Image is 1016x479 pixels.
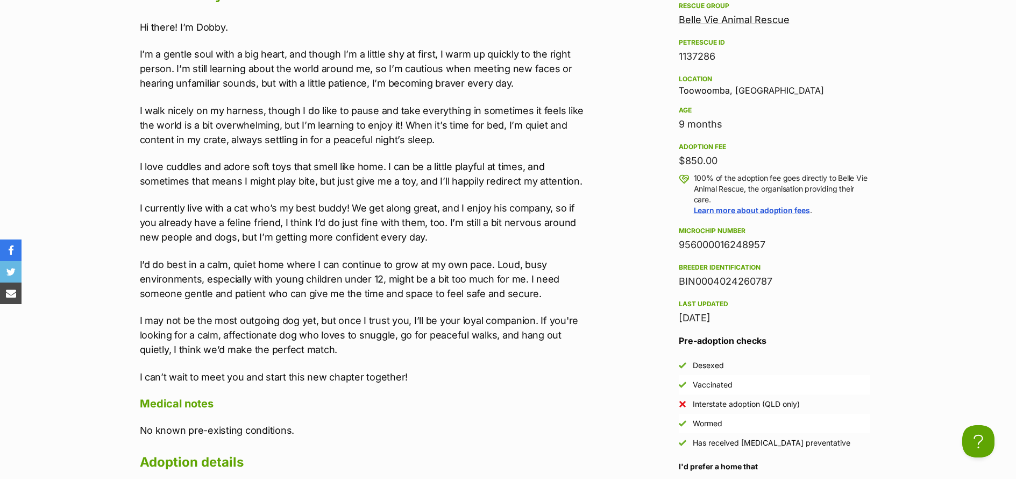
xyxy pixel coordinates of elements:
[679,73,870,95] div: Toowoomba, [GEOGRAPHIC_DATA]
[140,159,584,188] p: I love cuddles and adore soft toys that smell like home. I can be a little playful at times, and ...
[679,381,686,389] img: Yes
[679,334,870,347] h3: Pre-adoption checks
[679,300,870,308] div: Last updated
[679,143,870,151] div: Adoption fee
[140,450,584,474] h2: Adoption details
[693,438,850,448] div: Has received [MEDICAL_DATA] preventative
[694,173,870,216] p: 100% of the adoption fee goes directly to Belle Vie Animal Rescue, the organisation providing the...
[679,420,686,427] img: Yes
[679,461,870,472] h4: I'd prefer a home that
[693,399,800,410] div: Interstate adoption (QLD only)
[140,20,584,34] p: Hi there! I’m Dobby.
[140,201,584,244] p: I currently live with a cat who’s my best buddy! We get along great, and I enjoy his company, so ...
[140,257,584,301] p: I’d do best in a calm, quiet home where I can continue to grow at my own pace. Loud, busy environ...
[140,423,584,438] p: No known pre-existing conditions.
[679,400,686,408] img: No
[679,311,870,326] div: [DATE]
[679,237,870,252] div: 956000016248957
[679,439,686,447] img: Yes
[679,263,870,272] div: Breeder identification
[679,38,870,47] div: PetRescue ID
[679,106,870,115] div: Age
[679,362,686,369] img: Yes
[679,2,870,10] div: Rescue group
[962,425,994,457] iframe: Help Scout Beacon - Open
[679,75,870,83] div: Location
[140,397,584,411] h4: Medical notes
[693,360,724,371] div: Desexed
[140,313,584,357] p: I may not be the most outgoing dog yet, but once I trust you, I’ll be your loyal companion. If yo...
[679,14,790,25] a: Belle Vie Animal Rescue
[140,370,584,384] p: I can’t wait to meet you and start this new chapter together!
[140,47,584,90] p: I’m a gentle soul with a big heart, and though I’m a little shy at first, I warm up quickly to th...
[679,153,870,168] div: $850.00
[140,103,584,147] p: I walk nicely on my harness, though I do like to pause and take everything in sometimes it feels ...
[693,379,733,390] div: Vaccinated
[679,49,870,64] div: 1137286
[694,206,810,215] a: Learn more about adoption fees
[679,227,870,235] div: Microchip number
[693,418,722,429] div: Wormed
[679,274,870,289] div: BIN0004024260787
[679,117,870,132] div: 9 months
